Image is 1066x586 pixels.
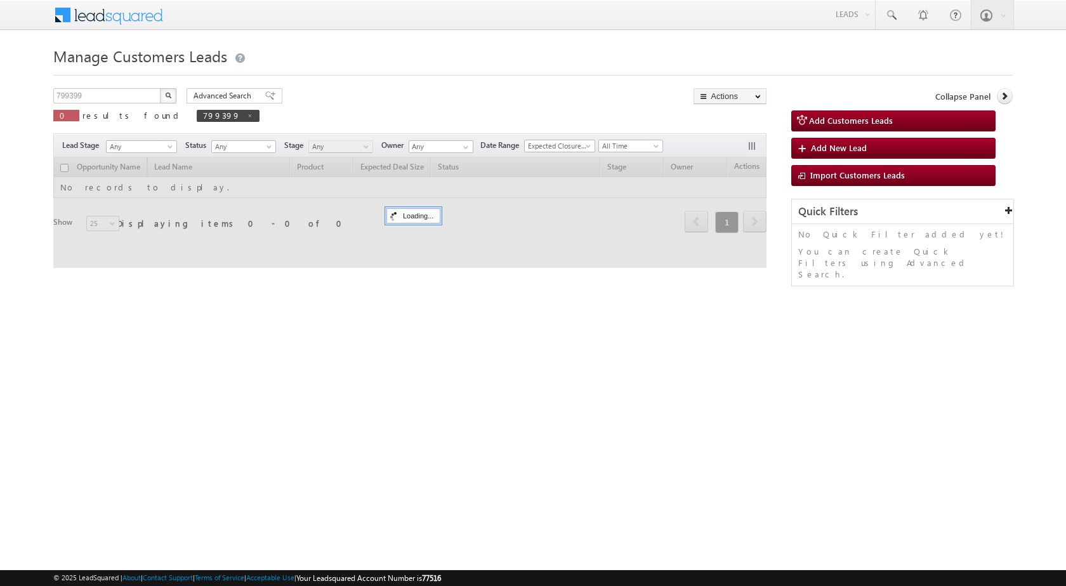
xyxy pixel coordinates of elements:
[122,573,141,582] a: About
[106,140,177,153] a: Any
[480,140,524,151] span: Date Range
[143,573,193,582] a: Contact Support
[296,573,441,583] span: Your Leadsquared Account Number is
[525,140,591,152] span: Expected Closure Date
[284,140,308,151] span: Stage
[185,140,211,151] span: Status
[107,141,173,152] span: Any
[53,46,227,66] span: Manage Customers Leads
[308,140,373,153] a: Any
[935,91,990,102] span: Collapse Panel
[598,140,663,152] a: All Time
[386,208,440,223] div: Loading...
[53,572,441,584] span: © 2025 LeadSquared | | | | |
[195,573,244,582] a: Terms of Service
[456,141,472,154] a: Show All Items
[165,92,171,98] img: Search
[212,141,272,152] span: Any
[409,140,473,153] input: Type to Search
[62,140,104,151] span: Lead Stage
[798,229,1007,240] p: No Quick Filter added yet!
[599,140,659,152] span: All Time
[810,170,905,180] span: Import Customers Leads
[809,115,893,126] span: Add Customers Leads
[309,141,369,152] span: Any
[203,110,240,121] span: 799399
[82,110,183,121] span: results found
[422,573,441,583] span: 77516
[194,90,255,102] span: Advanced Search
[811,142,867,153] span: Add New Lead
[694,88,767,104] button: Actions
[381,140,409,151] span: Owner
[792,199,1013,224] div: Quick Filters
[246,573,294,582] a: Acceptable Use
[211,140,276,153] a: Any
[524,140,595,152] a: Expected Closure Date
[60,110,73,121] span: 0
[798,246,1007,280] p: You can create Quick Filters using Advanced Search.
